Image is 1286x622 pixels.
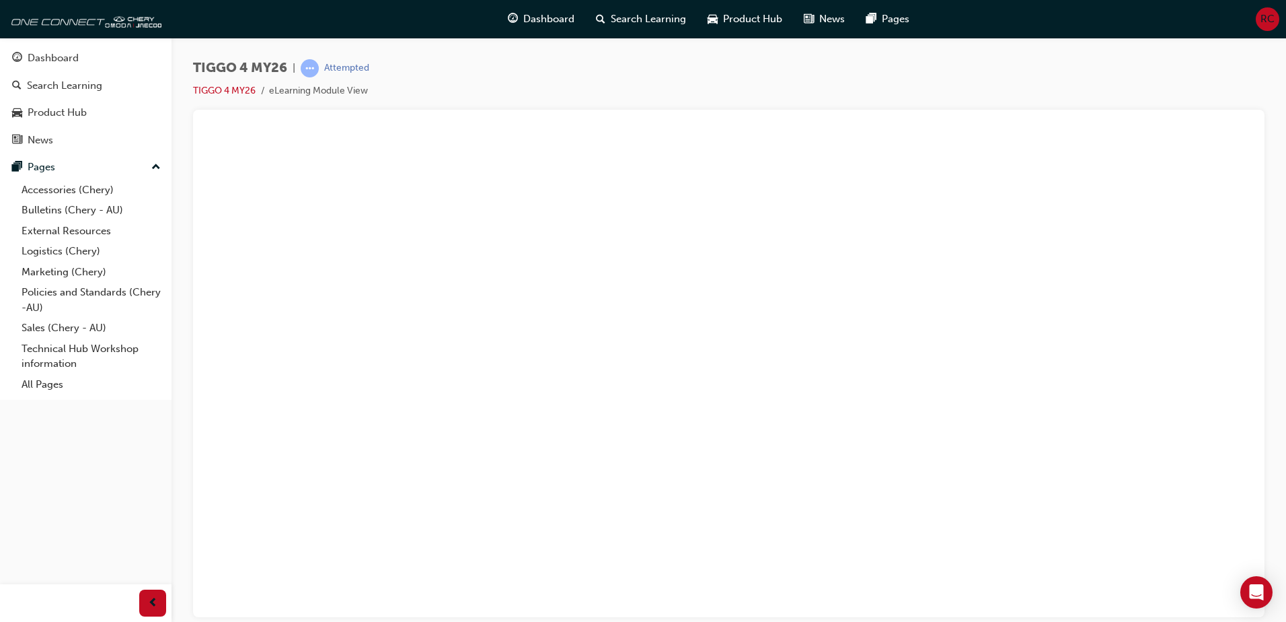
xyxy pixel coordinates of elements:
span: search-icon [12,80,22,92]
button: Pages [5,155,166,180]
span: guage-icon [508,11,518,28]
span: Pages [882,11,909,27]
li: eLearning Module View [269,83,368,99]
span: Product Hub [723,11,782,27]
span: | [293,61,295,76]
span: pages-icon [866,11,876,28]
a: news-iconNews [793,5,856,33]
span: Search Learning [611,11,686,27]
span: up-icon [151,159,161,176]
span: Dashboard [523,11,574,27]
span: news-icon [12,135,22,147]
a: Policies and Standards (Chery -AU) [16,282,166,318]
span: guage-icon [12,53,22,65]
a: pages-iconPages [856,5,920,33]
span: News [819,11,845,27]
a: Marketing (Chery) [16,262,166,283]
span: pages-icon [12,162,22,174]
div: Search Learning [27,78,102,94]
div: Product Hub [28,105,87,120]
span: RC [1260,11,1275,27]
a: car-iconProduct Hub [697,5,793,33]
a: News [5,128,166,153]
a: Bulletins (Chery - AU) [16,200,166,221]
a: External Resources [16,221,166,242]
span: car-icon [12,107,22,119]
span: prev-icon [148,595,158,612]
span: news-icon [804,11,814,28]
div: Open Intercom Messenger [1240,576,1273,609]
a: TIGGO 4 MY26 [193,85,256,96]
span: search-icon [596,11,605,28]
a: Logistics (Chery) [16,241,166,262]
a: Sales (Chery - AU) [16,318,166,339]
span: learningRecordVerb_ATTEMPT-icon [301,59,319,77]
a: Dashboard [5,46,166,71]
a: Technical Hub Workshop information [16,339,166,374]
div: Pages [28,160,55,175]
a: search-iconSearch Learning [585,5,697,33]
a: Accessories (Chery) [16,180,166,201]
span: TIGGO 4 MY26 [193,61,287,76]
div: News [28,133,53,148]
a: All Pages [16,374,166,395]
div: Attempted [324,62,369,75]
a: Search Learning [5,73,166,98]
button: DashboardSearch LearningProduct HubNews [5,43,166,155]
img: oneconnect [7,5,161,32]
a: guage-iconDashboard [497,5,585,33]
button: RC [1256,7,1279,31]
div: Dashboard [28,50,79,66]
span: car-icon [708,11,718,28]
a: Product Hub [5,100,166,125]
